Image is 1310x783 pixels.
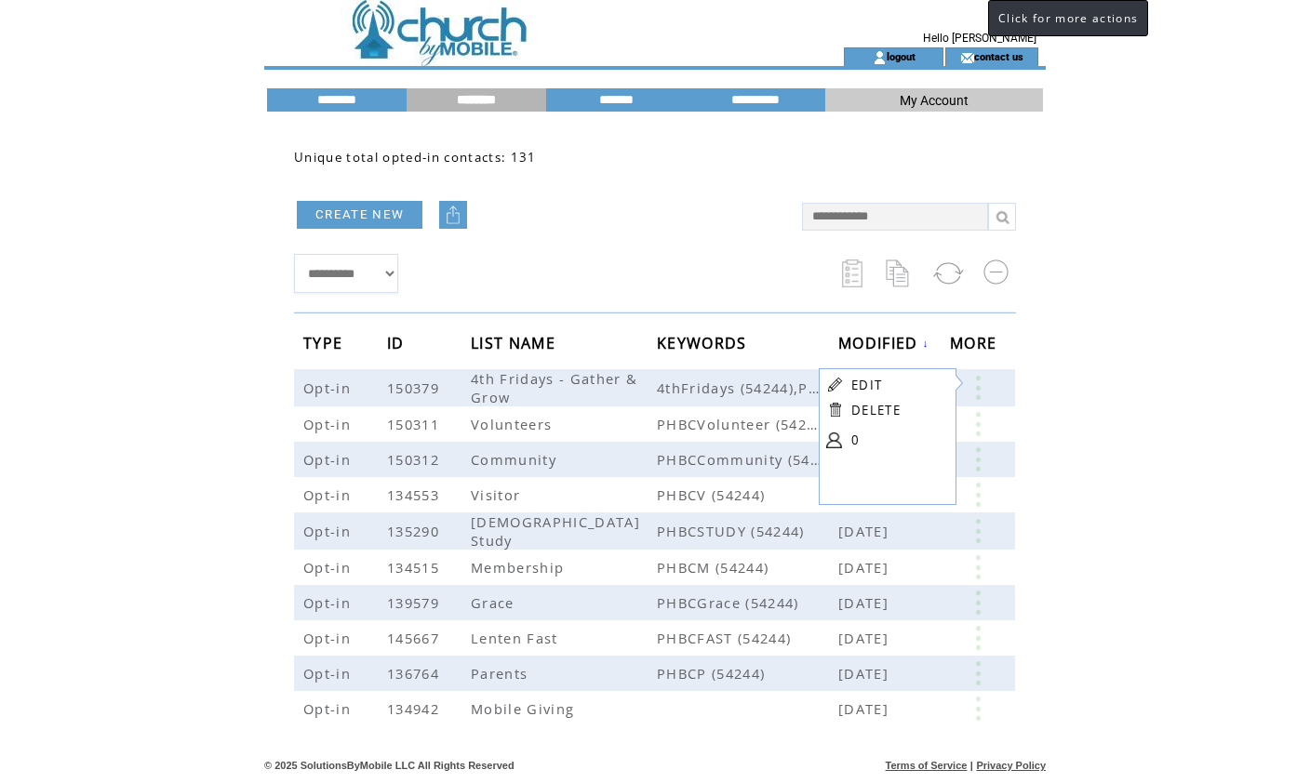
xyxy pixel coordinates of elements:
[657,664,838,683] span: PHBCP (54244)
[471,664,532,683] span: Parents
[838,558,893,577] span: [DATE]
[471,415,556,433] span: Volunteers
[851,377,882,393] a: EDIT
[657,328,752,363] span: KEYWORDS
[657,593,838,612] span: PHBCGrace (54244)
[387,378,444,397] span: 150379
[657,558,838,577] span: PHBCM (54244)
[387,328,409,363] span: ID
[387,450,444,469] span: 150312
[303,664,355,683] span: Opt-in
[387,522,444,540] span: 135290
[444,206,462,224] img: upload.png
[873,50,887,65] img: account_icon.gif
[471,369,637,406] span: 4th Fridays - Gather & Grow
[387,415,444,433] span: 150311
[387,699,444,718] span: 134942
[387,558,444,577] span: 134515
[303,593,355,612] span: Opt-in
[303,522,355,540] span: Opt-in
[387,664,444,683] span: 136764
[887,50,916,62] a: logout
[471,593,519,612] span: Grace
[970,760,973,771] span: |
[471,328,560,363] span: LIST NAME
[998,10,1138,26] span: Click for more actions
[471,699,579,718] span: Mobile Giving
[471,629,563,647] span: Lenten Fast
[950,328,1001,363] span: MORE
[471,485,525,504] span: Visitor
[303,415,355,433] span: Opt-in
[303,337,347,348] a: TYPE
[838,664,893,683] span: [DATE]
[294,149,537,166] span: Unique total opted-in contacts: 131
[303,450,355,469] span: Opt-in
[838,338,929,349] a: MODIFIED↓
[851,426,944,454] a: 0
[387,593,444,612] span: 139579
[923,32,1036,45] span: Hello [PERSON_NAME]
[976,760,1046,771] a: Privacy Policy
[303,328,347,363] span: TYPE
[657,522,838,540] span: PHBCSTUDY (54244)
[900,93,969,108] span: My Account
[960,50,974,65] img: contact_us_icon.gif
[886,760,968,771] a: Terms of Service
[851,402,901,418] a: DELETE
[657,485,838,504] span: PHBCV (54244)
[471,512,640,550] span: [DEMOGRAPHIC_DATA] Study
[974,50,1023,62] a: contact us
[657,337,752,348] a: KEYWORDS
[657,629,838,647] span: PHBCFAST (54244)
[471,337,560,348] a: LIST NAME
[838,328,923,363] span: MODIFIED
[657,450,838,469] span: PHBCCommunity (54244)
[657,378,838,397] span: 4thFridays (54244),PHBCGrow (54244)
[471,450,561,469] span: Community
[264,760,515,771] span: © 2025 SolutionsByMobile LLC All Rights Reserved
[838,629,893,647] span: [DATE]
[471,558,568,577] span: Membership
[303,558,355,577] span: Opt-in
[387,337,409,348] a: ID
[303,485,355,504] span: Opt-in
[303,699,355,718] span: Opt-in
[387,629,444,647] span: 145667
[297,201,422,229] a: CREATE NEW
[838,593,893,612] span: [DATE]
[838,699,893,718] span: [DATE]
[303,378,355,397] span: Opt-in
[387,485,444,504] span: 134553
[657,415,838,433] span: PHBCVolunteer (54244)
[303,629,355,647] span: Opt-in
